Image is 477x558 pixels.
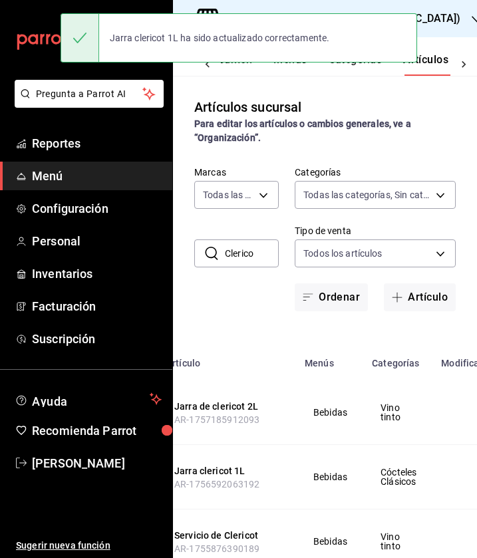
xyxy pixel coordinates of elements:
[32,134,162,152] span: Reportes
[32,297,162,315] span: Facturación
[174,464,281,478] button: edit-product-location
[36,87,143,101] span: Pregunta a Parrot AI
[32,200,162,217] span: Configuración
[174,400,281,413] button: edit-product-location
[381,532,416,551] span: Vino tinto
[303,188,431,202] span: Todas las categorías, Sin categoría
[16,539,162,553] span: Sugerir nueva función
[364,338,433,380] th: Categorías
[32,454,162,472] span: [PERSON_NAME]
[9,96,164,110] a: Pregunta a Parrot AI
[206,53,436,76] div: navigation tabs
[295,283,368,311] button: Ordenar
[297,338,364,380] th: Menús
[194,118,411,143] strong: Para editar los artículos o cambios generales, ve a “Organización”.
[99,23,341,53] div: Jarra clericot 1L ha sido actualizado correctamente.
[32,265,162,283] span: Inventarios
[381,468,416,486] span: Cócteles Clásicos
[295,168,456,177] label: Categorías
[313,537,347,546] span: Bebidas
[225,240,279,267] input: Buscar artículo
[174,479,259,489] span: AR-1756592063192
[384,283,456,311] button: Artículo
[32,330,162,348] span: Suscripción
[32,391,144,407] span: Ayuda
[174,414,259,425] span: AR-1757185912093
[403,53,448,76] button: Artículos
[194,97,301,117] div: Artículos sucursal
[158,338,297,380] th: Artículo
[303,247,383,260] span: Todos los artículos
[15,80,164,108] button: Pregunta a Parrot AI
[32,232,162,250] span: Personal
[313,408,347,417] span: Bebidas
[174,529,281,542] button: edit-product-location
[32,167,162,185] span: Menú
[313,472,347,482] span: Bebidas
[381,403,416,422] span: Vino tinto
[32,422,162,440] span: Recomienda Parrot
[174,543,259,554] span: AR-1755876390189
[203,188,254,202] span: Todas las marcas, Sin marca
[295,226,456,235] label: Tipo de venta
[194,168,279,177] label: Marcas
